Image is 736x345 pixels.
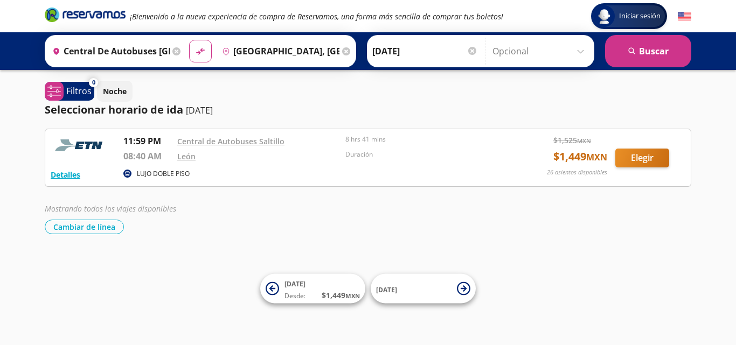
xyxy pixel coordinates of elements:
[586,151,607,163] small: MXN
[123,150,172,163] p: 08:40 AM
[260,274,365,304] button: [DATE]Desde:$1,449MXN
[547,168,607,177] p: 26 asientos disponibles
[45,6,126,26] a: Brand Logo
[553,135,591,146] span: $ 1,525
[45,82,94,101] button: 0Filtros
[97,81,133,102] button: Noche
[137,169,190,179] p: LUJO DOBLE PISO
[345,150,508,159] p: Duración
[376,285,397,294] span: [DATE]
[345,135,508,144] p: 8 hrs 41 mins
[186,104,213,117] p: [DATE]
[45,102,183,118] p: Seleccionar horario de ida
[130,11,503,22] em: ¡Bienvenido a la nueva experiencia de compra de Reservamos, una forma más sencilla de comprar tus...
[577,137,591,145] small: MXN
[322,290,360,301] span: $ 1,449
[284,279,305,288] span: [DATE]
[45,6,126,23] i: Brand Logo
[371,274,476,304] button: [DATE]
[48,38,170,65] input: Buscar Origen
[615,149,669,167] button: Elegir
[51,169,80,180] button: Detalles
[45,220,124,234] button: Cambiar de línea
[123,135,172,147] p: 11:59 PM
[372,38,478,65] input: Elegir Fecha
[103,86,127,97] p: Noche
[284,291,305,301] span: Desde:
[51,135,110,156] img: RESERVAMOS
[92,78,95,87] span: 0
[177,136,284,146] a: Central de Autobuses Saltillo
[345,292,360,300] small: MXN
[218,38,339,65] input: Buscar Destino
[678,10,691,23] button: English
[615,11,665,22] span: Iniciar sesión
[45,203,176,214] em: Mostrando todos los viajes disponibles
[177,151,196,161] a: León
[492,38,589,65] input: Opcional
[605,35,691,67] button: Buscar
[66,85,92,97] p: Filtros
[553,149,607,165] span: $ 1,449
